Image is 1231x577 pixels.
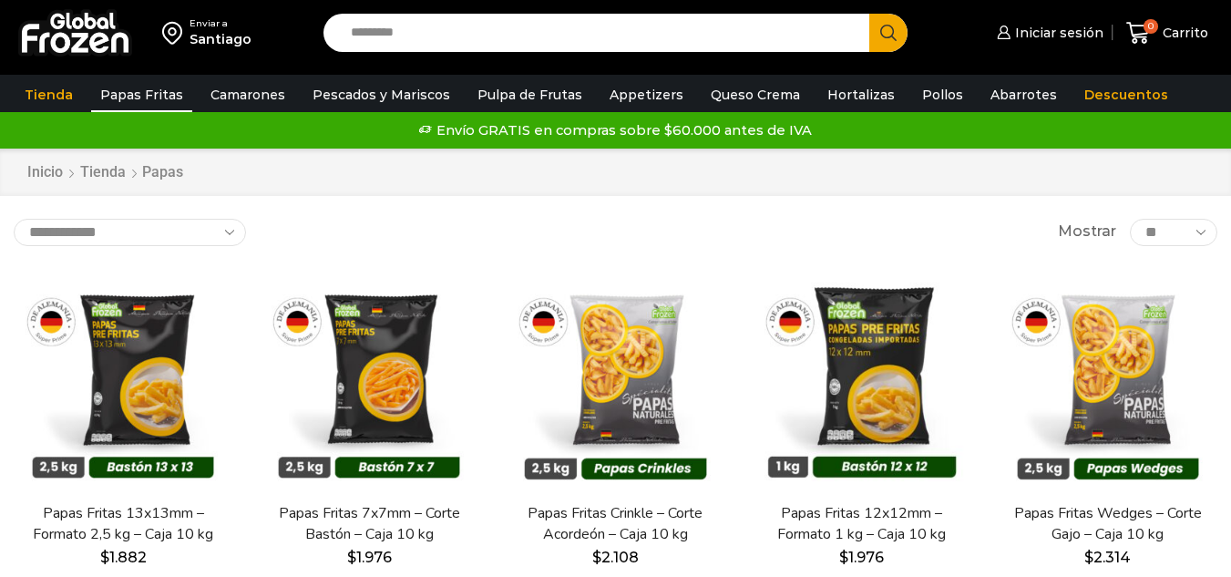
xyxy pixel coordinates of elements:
[1010,503,1206,545] a: Papas Fritas Wedges – Corte Gajo – Caja 10 kg
[15,77,82,112] a: Tienda
[79,162,127,183] a: Tienda
[25,503,221,545] a: Papas Fritas 13x13mm – Formato 2,5 kg – Caja 10 kg
[271,503,467,545] a: Papas Fritas 7x7mm – Corte Bastón – Caja 10 kg
[100,549,147,566] bdi: 1.882
[869,14,908,52] button: Search button
[1084,549,1093,566] span: $
[1084,549,1131,566] bdi: 2.314
[517,503,713,545] a: Papas Fritas Crinkle – Corte Acordeón – Caja 10 kg
[26,162,183,183] nav: Breadcrumb
[347,549,392,566] bdi: 1.976
[190,30,251,48] div: Santiago
[1158,24,1208,42] span: Carrito
[1010,24,1103,42] span: Iniciar sesión
[818,77,904,112] a: Hortalizas
[303,77,459,112] a: Pescados y Mariscos
[468,77,591,112] a: Pulpa de Frutas
[190,17,251,30] div: Enviar a
[592,549,601,566] span: $
[1075,77,1177,112] a: Descuentos
[91,77,192,112] a: Papas Fritas
[347,549,356,566] span: $
[992,15,1103,51] a: Iniciar sesión
[839,549,884,566] bdi: 1.976
[600,77,692,112] a: Appetizers
[839,549,848,566] span: $
[162,17,190,48] img: address-field-icon.svg
[142,163,183,180] h1: Papas
[913,77,972,112] a: Pollos
[100,549,109,566] span: $
[702,77,809,112] a: Queso Crema
[981,77,1066,112] a: Abarrotes
[764,503,960,545] a: Papas Fritas 12x12mm – Formato 1 kg – Caja 10 kg
[1122,12,1213,55] a: 0 Carrito
[1058,222,1116,242] span: Mostrar
[201,77,294,112] a: Camarones
[592,549,639,566] bdi: 2.108
[26,162,64,183] a: Inicio
[14,219,246,246] select: Pedido de la tienda
[1144,19,1158,34] span: 0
